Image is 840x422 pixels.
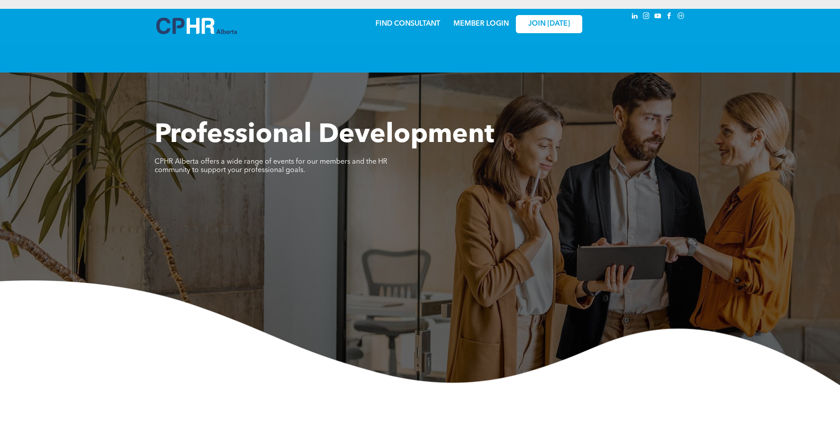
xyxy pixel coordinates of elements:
[653,11,663,23] a: youtube
[156,18,237,34] img: A blue and white logo for cp alberta
[155,122,494,149] span: Professional Development
[642,11,651,23] a: instagram
[375,20,440,27] a: FIND CONSULTANT
[630,11,640,23] a: linkedin
[528,20,570,28] span: JOIN [DATE]
[676,11,686,23] a: Social network
[665,11,674,23] a: facebook
[516,15,582,33] a: JOIN [DATE]
[453,20,509,27] a: MEMBER LOGIN
[155,158,387,174] span: CPHR Alberta offers a wide range of events for our members and the HR community to support your p...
